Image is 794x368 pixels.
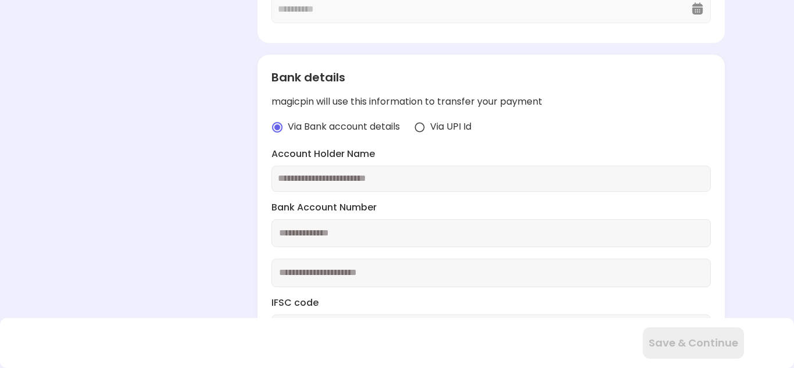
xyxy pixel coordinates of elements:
label: Account Holder Name [271,148,710,161]
div: magicpin will use this information to transfer your payment [271,95,710,109]
label: IFSC code [271,296,710,310]
img: radio [271,122,283,133]
label: Bank Account Number [271,201,710,215]
span: Via Bank account details [288,120,400,134]
img: radio [414,122,425,133]
button: Save & Continue [643,327,744,359]
span: Via UPI Id [430,120,471,134]
div: Bank details [271,69,710,86]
